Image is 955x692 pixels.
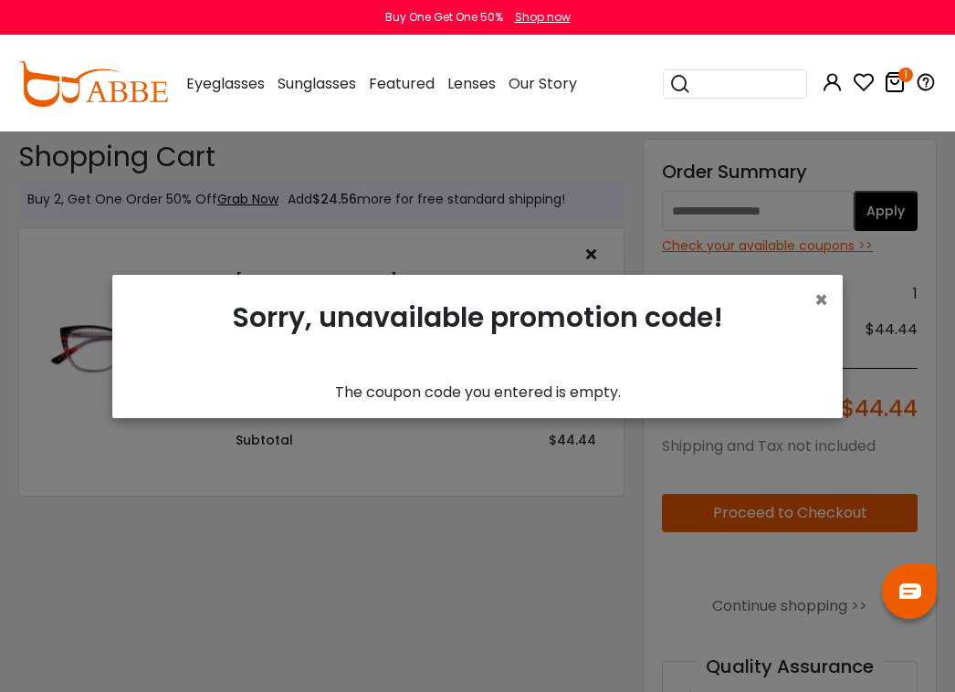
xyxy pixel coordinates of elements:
div: Sorry, unavailable promotion code! [127,289,828,382]
span: × [814,285,828,315]
button: Close [814,289,828,311]
img: chat [899,583,921,599]
i: 1 [898,68,913,82]
span: Eyeglasses [186,73,265,94]
span: Featured [369,73,435,94]
a: 1 [884,75,906,96]
a: Shop now [506,9,571,25]
div: Buy One Get One 50% [385,9,503,26]
div: Shop now [515,9,571,26]
span: Our Story [509,73,577,94]
span: Sunglasses [278,73,356,94]
span: Lenses [447,73,496,94]
div: The coupon code you entered is empty. [127,382,828,404]
img: abbeglasses.com [18,61,168,107]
